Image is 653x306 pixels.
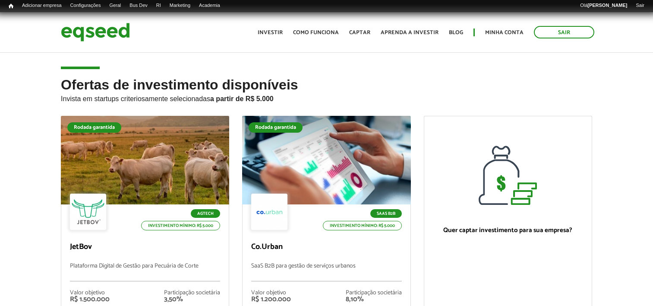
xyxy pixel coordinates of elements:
a: Adicionar empresa [18,2,66,9]
p: Quer captar investimento para sua empresa? [433,226,583,234]
p: Co.Urban [251,242,401,252]
div: Participação societária [164,290,220,296]
div: Valor objetivo [251,290,291,296]
p: Investimento mínimo: R$ 5.000 [141,221,220,230]
a: Olá[PERSON_NAME] [576,2,631,9]
p: SaaS B2B para gestão de serviços urbanos [251,263,401,281]
p: SaaS B2B [370,209,402,218]
div: Rodada garantida [67,122,121,133]
a: Sair [534,26,594,38]
a: Marketing [165,2,195,9]
span: Início [9,3,13,9]
p: Agtech [191,209,220,218]
strong: [PERSON_NAME] [587,3,627,8]
p: JetBov [70,242,220,252]
a: Configurações [66,2,105,9]
div: R$ 1.500.000 [70,296,110,303]
a: Início [4,2,18,10]
div: Participação societária [346,290,402,296]
h2: Ofertas de investimento disponíveis [61,77,592,116]
a: Academia [195,2,224,9]
strong: a partir de R$ 5.000 [210,95,274,102]
p: Invista em startups criteriosamente selecionadas [61,92,592,103]
div: 8,10% [346,296,402,303]
a: Como funciona [293,30,339,35]
a: Geral [105,2,125,9]
a: Captar [349,30,370,35]
div: R$ 1.200.000 [251,296,291,303]
a: Investir [258,30,283,35]
p: Investimento mínimo: R$ 5.000 [323,221,402,230]
a: RI [152,2,165,9]
p: Plataforma Digital de Gestão para Pecuária de Corte [70,263,220,281]
div: Rodada garantida [249,122,303,133]
a: Aprenda a investir [381,30,438,35]
a: Bus Dev [125,2,152,9]
div: Valor objetivo [70,290,110,296]
div: 3,50% [164,296,220,303]
a: Sair [631,2,649,9]
img: EqSeed [61,21,130,44]
a: Minha conta [485,30,524,35]
a: Blog [449,30,463,35]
